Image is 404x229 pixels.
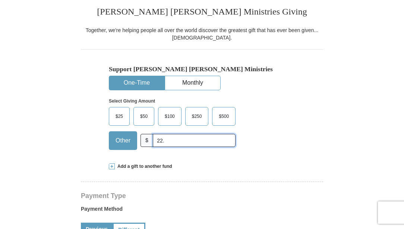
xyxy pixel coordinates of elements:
button: One-Time [109,76,164,90]
span: $ [141,134,153,147]
strong: Select Giving Amount [109,98,155,104]
span: $250 [188,111,206,122]
span: $25 [112,111,127,122]
span: Other [112,135,134,146]
label: Payment Method [81,205,323,216]
span: Add a gift to another fund [115,163,172,170]
div: Together, we're helping people all over the world discover the greatest gift that has ever been g... [81,26,323,41]
button: Monthly [165,76,220,90]
span: $100 [161,111,179,122]
h5: Support [PERSON_NAME] [PERSON_NAME] Ministries [109,65,295,73]
input: Other Amount [153,134,236,147]
span: $50 [136,111,151,122]
h4: Payment Type [81,193,323,199]
span: $500 [215,111,233,122]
